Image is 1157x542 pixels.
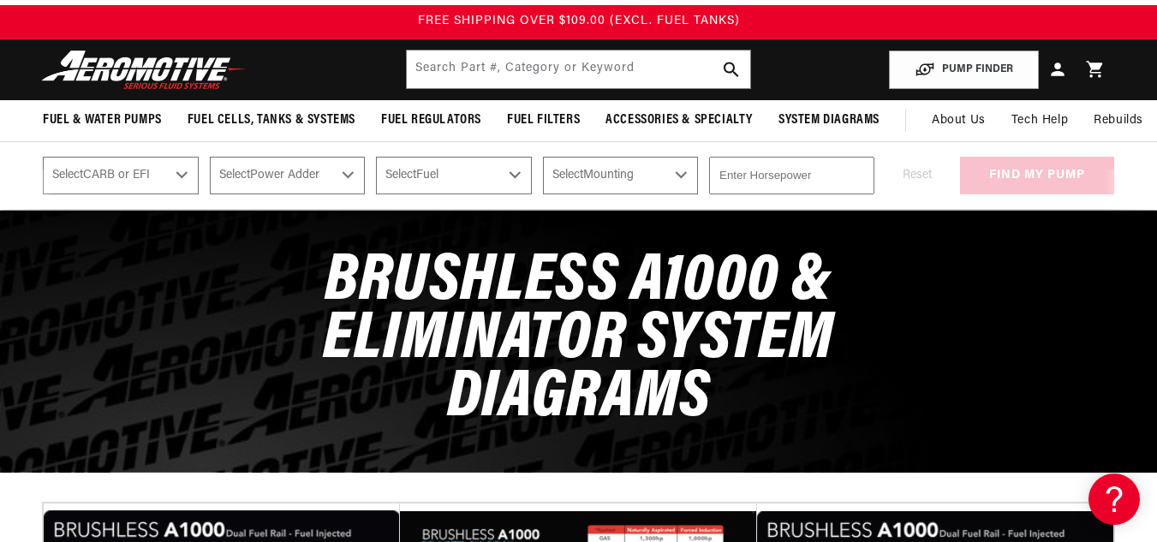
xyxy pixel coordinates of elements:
span: Fuel Filters [507,111,580,129]
select: Fuel [376,157,532,194]
select: Mounting [543,157,699,194]
span: Accessories & Specialty [605,111,753,129]
summary: Fuel Filters [494,100,593,140]
span: Fuel Cells, Tanks & Systems [188,111,355,129]
span: Fuel & Water Pumps [43,111,162,129]
a: About Us [919,100,999,141]
summary: Fuel Regulators [368,100,494,140]
span: Fuel Regulators [381,111,481,129]
summary: Accessories & Specialty [593,100,766,140]
span: Rebuilds [1094,111,1143,130]
span: System Diagrams [778,111,880,129]
select: CARB or EFI [43,157,199,194]
img: Aeromotive [37,50,251,90]
summary: System Diagrams [766,100,892,140]
summary: Tech Help [999,100,1081,141]
summary: Fuel & Water Pumps [30,100,175,140]
span: FREE SHIPPING OVER $109.00 (EXCL. FUEL TANKS) [418,15,740,27]
span: Brushless A1000 & Eliminator System Diagrams [323,248,833,433]
input: Search by Part Number, Category or Keyword [407,51,751,88]
summary: Fuel Cells, Tanks & Systems [175,100,368,140]
select: Power Adder [210,157,366,194]
button: PUMP FINDER [889,51,1039,89]
input: Enter Horsepower [709,157,874,194]
span: About Us [932,114,986,127]
span: Tech Help [1011,111,1068,130]
summary: Rebuilds [1081,100,1156,141]
button: search button [713,51,750,88]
